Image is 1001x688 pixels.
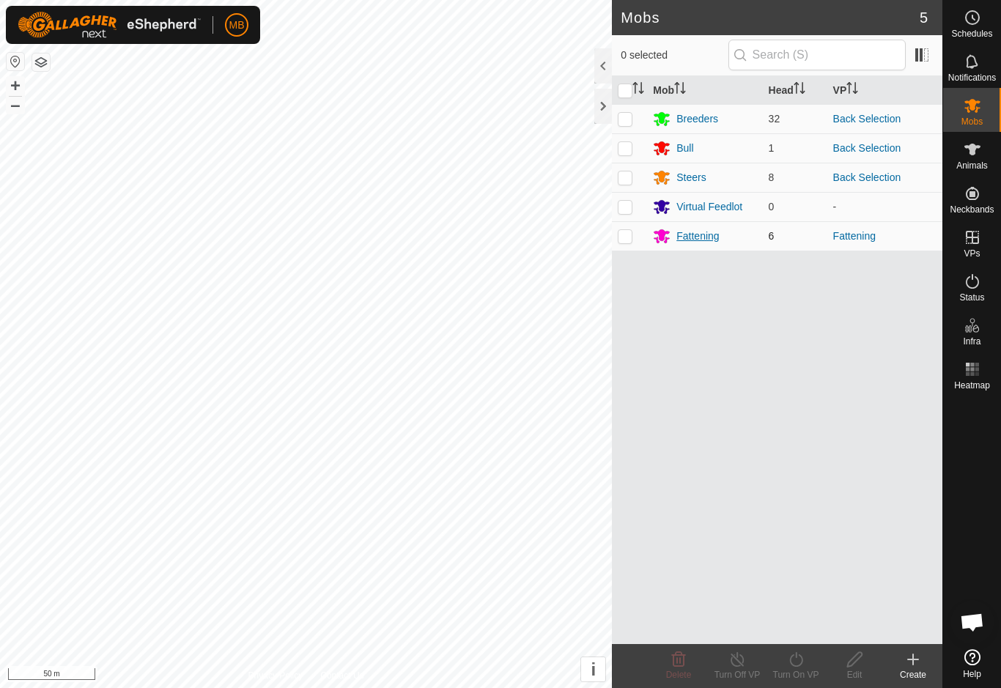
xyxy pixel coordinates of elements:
[621,9,920,26] h2: Mobs
[32,53,50,71] button: Map Layers
[920,7,928,29] span: 5
[769,142,775,154] span: 1
[833,142,901,154] a: Back Selection
[846,84,858,96] p-sorticon: Activate to sort
[769,230,775,242] span: 6
[964,249,980,258] span: VPs
[954,381,990,390] span: Heatmap
[956,161,988,170] span: Animals
[676,199,742,215] div: Virtual Feedlot
[951,29,992,38] span: Schedules
[963,670,981,678] span: Help
[827,192,942,221] td: -
[7,96,24,114] button: –
[769,113,780,125] span: 32
[674,84,686,96] p-sorticon: Activate to sort
[963,337,980,346] span: Infra
[666,670,692,680] span: Delete
[943,643,1001,684] a: Help
[833,230,876,242] a: Fattening
[632,84,644,96] p-sorticon: Activate to sort
[229,18,245,33] span: MB
[676,141,693,156] div: Bull
[676,229,719,244] div: Fattening
[769,171,775,183] span: 8
[581,657,605,681] button: i
[950,205,994,214] span: Neckbands
[763,76,827,105] th: Head
[833,171,901,183] a: Back Selection
[320,669,363,682] a: Contact Us
[728,40,906,70] input: Search (S)
[708,668,767,681] div: Turn Off VP
[769,201,775,212] span: 0
[950,600,994,644] div: Open chat
[961,117,983,126] span: Mobs
[676,111,718,127] div: Breeders
[591,659,596,679] span: i
[833,113,901,125] a: Back Selection
[18,12,201,38] img: Gallagher Logo
[676,170,706,185] div: Steers
[7,53,24,70] button: Reset Map
[825,668,884,681] div: Edit
[959,293,984,302] span: Status
[621,48,728,63] span: 0 selected
[827,76,942,105] th: VP
[948,73,996,82] span: Notifications
[647,76,762,105] th: Mob
[248,669,303,682] a: Privacy Policy
[794,84,805,96] p-sorticon: Activate to sort
[7,77,24,95] button: +
[884,668,942,681] div: Create
[767,668,825,681] div: Turn On VP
